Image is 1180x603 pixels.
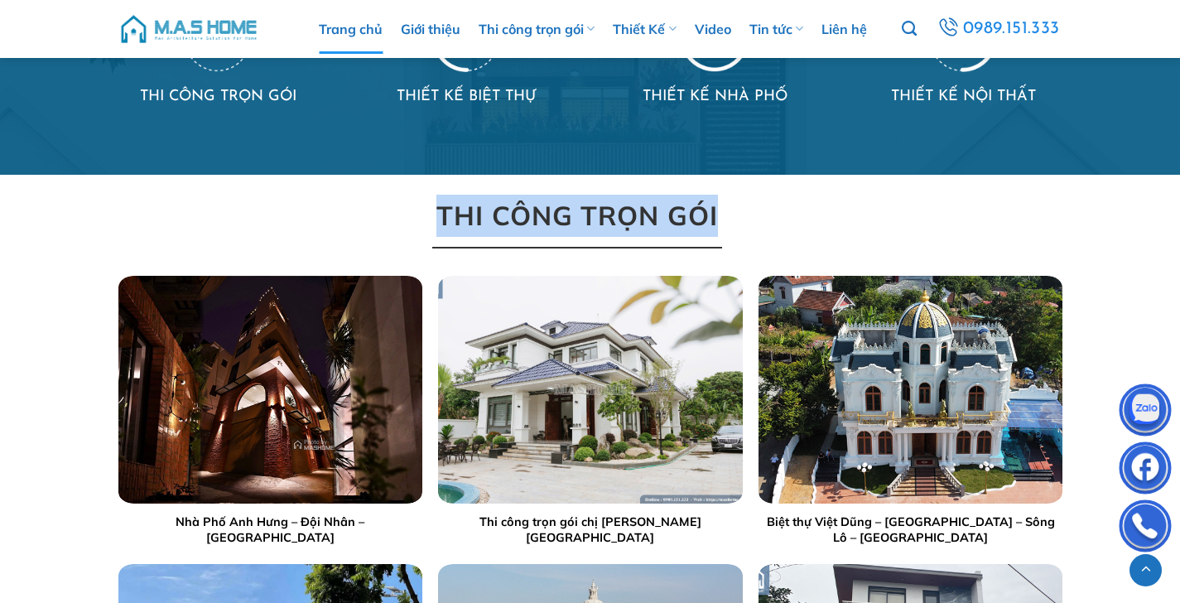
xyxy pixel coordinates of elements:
[1120,388,1170,437] img: Zalo
[963,15,1060,43] span: 0989.151.333
[759,276,1062,504] img: Trang chủ 125
[118,4,259,54] img: M.A.S HOME – Tổng Thầu Thiết Kế Và Xây Nhà Trọn Gói
[615,86,814,110] h4: THIẾT KẾ NHÀ PHỐ
[1120,504,1170,553] img: Phone
[902,12,917,46] a: Tìm kiếm
[821,4,867,54] a: Liên hệ
[935,14,1062,44] a: 0989.151.333
[438,276,742,504] img: Trang chủ 124
[438,515,742,546] a: Thi công trọn gói chị [PERSON_NAME][GEOGRAPHIC_DATA]
[479,4,595,54] a: Thi công trọn gói
[613,4,676,54] a: Thiết Kế
[695,4,731,54] a: Video
[864,86,1062,110] h4: THIẾT KẾ NỘI THẤT
[367,86,566,110] h4: THIẾT KẾ BIỆT THỰ
[1120,446,1170,495] img: Facebook
[1129,554,1162,586] a: Lên đầu trang
[401,4,460,54] a: Giới thiệu
[319,4,383,54] a: Trang chủ
[749,4,803,54] a: Tin tức
[436,195,717,237] span: THI CÔNG TRỌN GÓI
[118,86,317,110] h4: THI CÔNG TRỌN GÓI
[118,515,421,546] a: Nhà Phố Anh Hưng – Đội Nhân – [GEOGRAPHIC_DATA]
[759,515,1062,546] a: Biệt thự Việt Dũng – [GEOGRAPHIC_DATA] – Sông Lô – [GEOGRAPHIC_DATA]
[118,276,421,504] img: Trang chủ 123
